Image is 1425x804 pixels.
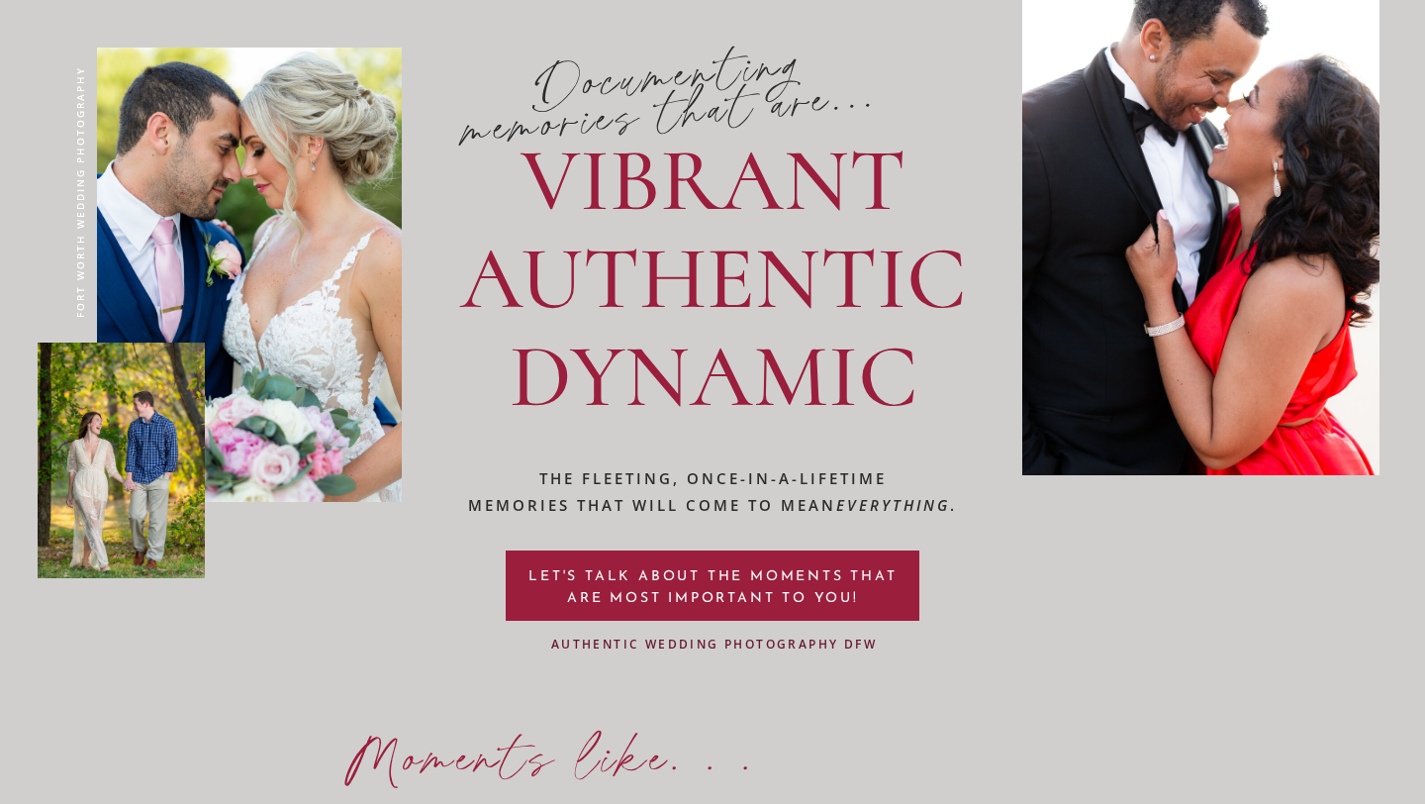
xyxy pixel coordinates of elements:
i: everything [836,495,950,515]
h2: FORT WORTH wedding photography [71,24,89,361]
p: Documenting memories that are... [446,42,894,148]
h2: authentic wedding photography DFW [537,634,891,656]
a: let's talk about THE moments THAT ARE MOST IMPORTANT TO YOU! [527,566,899,605]
p: THE fleeting, once-in-a-lifetime memories that will come to mean . [370,465,1055,517]
p: VIBRANT AUTHENTIC DYNAMIC [347,132,1079,435]
p: Moments like. . . [346,743,760,772]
